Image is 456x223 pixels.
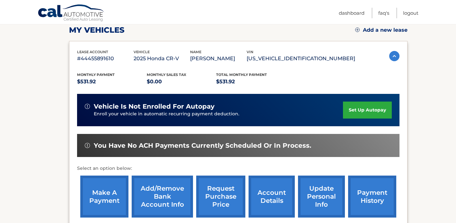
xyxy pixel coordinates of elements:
img: alert-white.svg [85,104,90,109]
a: Dashboard [339,8,364,18]
span: name [190,50,201,54]
p: $531.92 [77,77,147,86]
p: $0.00 [147,77,216,86]
img: alert-white.svg [85,143,90,148]
a: set up autopay [343,102,392,119]
span: vin [247,50,253,54]
a: Cal Automotive [38,4,105,23]
a: make a payment [80,176,128,218]
a: payment history [348,176,396,218]
p: [PERSON_NAME] [190,54,247,63]
span: vehicle [134,50,150,54]
p: $531.92 [216,77,286,86]
span: vehicle is not enrolled for autopay [94,103,215,111]
p: #44455891610 [77,54,134,63]
a: Add/Remove bank account info [132,176,193,218]
img: accordion-active.svg [389,51,399,61]
p: Enroll your vehicle in automatic recurring payment deduction. [94,111,343,118]
a: FAQ's [378,8,389,18]
img: add.svg [355,28,360,32]
span: lease account [77,50,108,54]
p: Select an option below: [77,165,399,172]
span: Monthly sales Tax [147,72,186,77]
span: Monthly Payment [77,72,115,77]
a: Add a new lease [355,27,408,33]
span: Total Monthly Payment [216,72,267,77]
a: Logout [403,8,418,18]
h2: my vehicles [69,25,125,35]
a: update personal info [298,176,345,218]
span: You have no ACH payments currently scheduled or in process. [94,142,311,150]
p: [US_VEHICLE_IDENTIFICATION_NUMBER] [247,54,355,63]
a: account details [249,176,295,218]
a: request purchase price [196,176,245,218]
p: 2025 Honda CR-V [134,54,190,63]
